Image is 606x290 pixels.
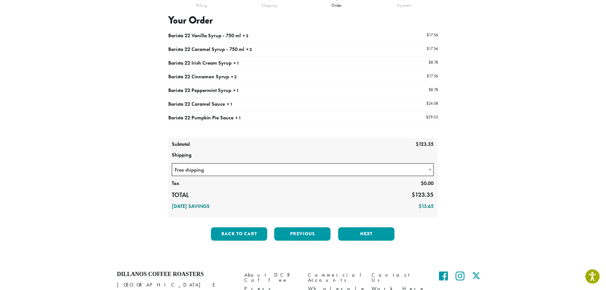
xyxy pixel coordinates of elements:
[172,163,434,176] span: Free shipping
[419,203,421,209] span: $
[227,101,233,107] strong: × 1
[416,141,434,147] bdi: 123.35
[231,74,237,80] strong: × 2
[426,101,438,106] bdi: 24.08
[421,180,424,187] span: $
[235,115,241,121] strong: × 1
[168,0,236,8] div: Billing
[211,227,267,241] button: Back to cart
[168,101,225,107] span: Barista 22 Caramel Sauce
[243,33,248,39] strong: × 2
[427,46,438,51] bdi: 17.56
[308,271,362,285] a: Commercial Accounts
[168,87,231,94] span: Barista 22 Peppermint Syrup
[427,32,429,38] span: $
[416,141,419,147] span: $
[168,14,438,26] h3: Your Order
[428,60,438,65] bdi: 8.78
[169,178,222,189] th: Tax
[412,191,434,199] bdi: 123.35
[246,46,252,52] strong: × 2
[169,189,222,201] th: Total
[236,0,303,8] div: Shipping
[274,227,331,241] button: Previous
[244,271,298,285] a: About DCR Coffee
[169,150,437,161] th: Shipping
[168,60,232,66] span: Barista 22 Irish Cream Syrup
[421,180,434,187] bdi: 0.00
[303,0,371,8] div: Order
[426,114,428,120] span: $
[427,73,429,79] span: $
[168,46,244,53] span: Barista 22 Caramel Syrup - 750 ml
[168,32,241,39] span: Barista 22 Vanilla Syrup - 750 ml
[371,0,438,8] div: Payment
[419,203,434,209] bdi: 13.65
[427,46,429,51] span: $
[233,60,239,66] strong: × 1
[338,227,394,241] button: Next
[427,32,438,38] bdi: 17.56
[372,271,426,285] a: Contact Us
[426,114,438,120] bdi: 29.03
[428,87,438,92] bdi: 8.78
[428,60,431,65] span: $
[117,271,235,278] h4: Dillanos Coffee Roasters
[428,87,431,92] span: $
[168,114,233,121] span: Barista 22 Pumpkin Pie Sauce
[426,101,428,106] span: $
[169,201,317,212] th: [DATE] Savings
[169,139,222,150] th: Subtotal
[412,191,415,199] span: $
[427,73,438,79] bdi: 17.56
[233,88,239,93] strong: × 1
[172,164,434,176] span: Free shipping
[168,73,229,80] span: Barista 22 Cinnamon Syrup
